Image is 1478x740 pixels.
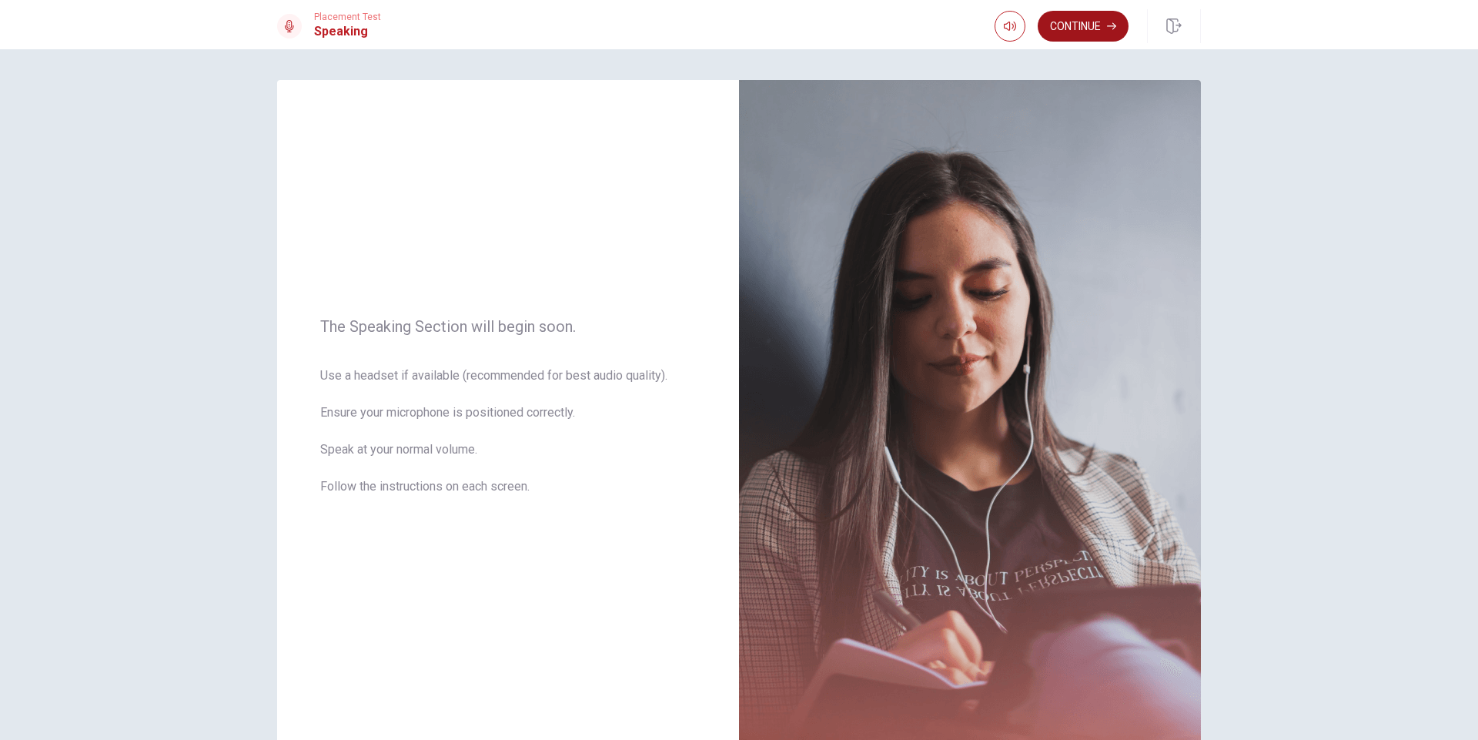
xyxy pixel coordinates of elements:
[1038,11,1129,42] button: Continue
[314,22,381,41] h1: Speaking
[314,12,381,22] span: Placement Test
[320,317,696,336] span: The Speaking Section will begin soon.
[320,367,696,514] span: Use a headset if available (recommended for best audio quality). Ensure your microphone is positi...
